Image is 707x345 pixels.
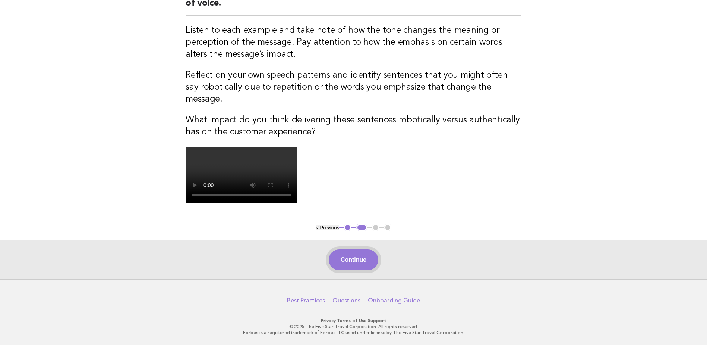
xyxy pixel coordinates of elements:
p: Forbes is a registered trademark of Forbes LLC used under license by The Five Star Travel Corpora... [126,330,582,336]
a: Onboarding Guide [368,297,420,304]
h3: What impact do you think delivering these sentences robotically versus authentically has on the c... [186,114,521,138]
button: Continue [329,249,378,270]
p: © 2025 The Five Star Travel Corporation. All rights reserved. [126,324,582,330]
a: Best Practices [287,297,325,304]
button: 2 [356,224,367,231]
p: · · [126,318,582,324]
a: Support [368,318,386,323]
h3: Reflect on your own speech patterns and identify sentences that you might often say robotically d... [186,69,521,105]
a: Terms of Use [337,318,367,323]
a: Privacy [321,318,336,323]
h3: Listen to each example and take note of how the tone changes the meaning or perception of the mes... [186,25,521,60]
button: 1 [344,224,351,231]
a: Questions [332,297,360,304]
button: < Previous [316,225,339,230]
